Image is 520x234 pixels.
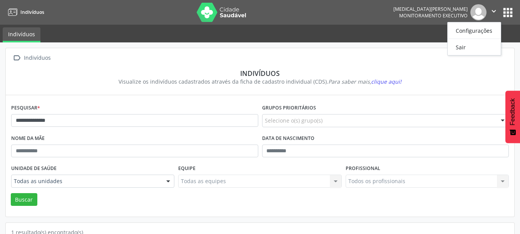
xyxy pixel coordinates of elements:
[17,77,503,86] div: Visualize os indivíduos cadastrados através da ficha de cadastro individual (CDS).
[262,102,316,114] label: Grupos prioritários
[3,27,40,42] a: Indivíduos
[490,7,498,15] i: 
[346,163,380,175] label: Profissional
[11,163,57,175] label: Unidade de saúde
[20,9,44,15] span: Indivíduos
[265,116,323,125] span: Selecione o(s) grupo(s)
[17,69,503,77] div: Indivíduos
[11,52,22,64] i: 
[487,4,501,20] button: 
[178,163,196,175] label: Equipe
[22,52,52,64] div: Indivíduos
[399,12,468,19] span: Monitoramento Executivo
[14,177,159,185] span: Todas as unidades
[501,6,515,19] button: apps
[470,4,487,20] img: img
[11,193,37,206] button: Buscar
[509,98,516,125] span: Feedback
[393,6,468,12] div: [MEDICAL_DATA][PERSON_NAME]
[328,78,401,85] i: Para saber mais,
[448,42,501,52] a: Sair
[447,22,501,56] ul: 
[371,78,401,85] span: clique aqui!
[262,133,314,145] label: Data de nascimento
[11,133,45,145] label: Nome da mãe
[11,102,40,114] label: Pesquisar
[11,52,52,64] a:  Indivíduos
[505,91,520,143] button: Feedback - Mostrar pesquisa
[448,25,501,36] a: Configurações
[5,6,44,19] a: Indivíduos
